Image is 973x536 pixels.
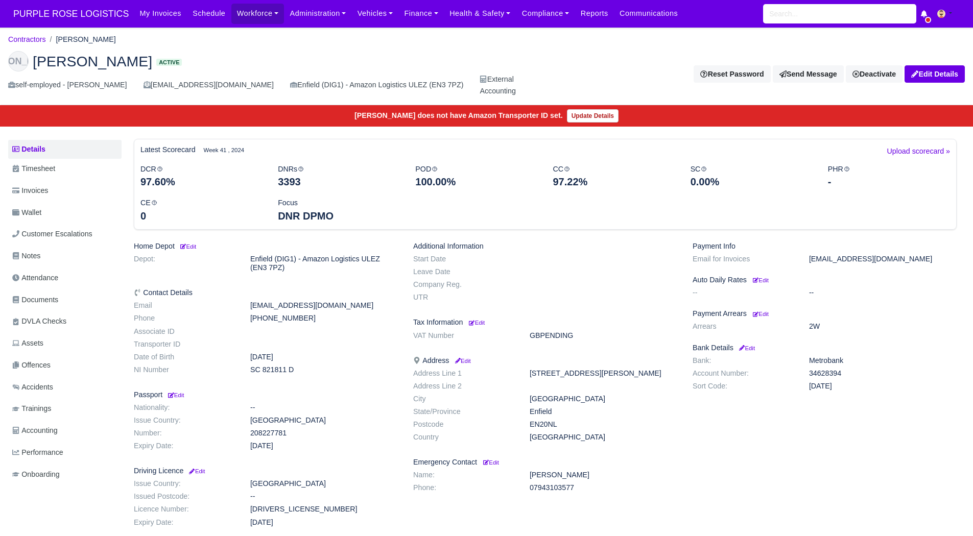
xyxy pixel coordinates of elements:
dt: City [406,395,522,403]
span: Performance [12,447,63,458]
div: CE [133,197,270,223]
span: [PERSON_NAME] [33,54,152,68]
dd: [PERSON_NAME] [522,471,685,479]
small: Week 41 , 2024 [204,145,244,155]
dd: [DATE] [801,382,964,391]
div: DNR DPMO [278,209,400,223]
a: Details [8,140,122,159]
a: Edit [467,318,485,326]
div: 97.22% [553,175,675,189]
span: Onboarding [12,469,60,480]
div: CC [545,163,682,189]
span: Accidents [12,381,53,393]
small: Edit [469,320,485,326]
a: Reports [575,4,614,23]
a: Contractors [8,35,46,43]
a: Edit [179,242,196,250]
dd: EN20NL [522,420,685,429]
small: Edit [453,358,470,364]
a: Update Details [567,109,619,123]
dt: Transporter ID [126,340,243,349]
a: Assets [8,333,122,353]
a: Vehicles [352,4,399,23]
a: Finance [398,4,444,23]
div: Focus [270,197,408,223]
a: Documents [8,290,122,310]
h6: Contact Details [134,288,398,297]
dt: Issue Country: [126,416,243,425]
h6: Tax Information [413,318,677,327]
dt: NI Number [126,366,243,374]
div: External Accounting [480,74,515,97]
a: Offences [8,355,122,375]
small: Edit [179,243,196,250]
a: Compliance [516,4,575,23]
dd: [STREET_ADDRESS][PERSON_NAME] [522,369,685,378]
span: Assets [12,337,43,349]
dd: [EMAIL_ADDRESS][DOMAIN_NAME] [801,255,964,263]
dd: 34628394 [801,369,964,378]
span: Trainings [12,403,51,415]
dt: Account Number: [685,369,801,378]
dt: Name: [406,471,522,479]
a: Wallet [8,203,122,223]
div: 0.00% [691,175,813,189]
small: Edit [753,277,769,283]
dt: VAT Number [406,331,522,340]
dt: Country [406,433,522,442]
dd: Metrobank [801,356,964,365]
div: [EMAIL_ADDRESS][DOMAIN_NAME] [144,79,274,91]
a: Workforce [231,4,284,23]
dt: Issue Country: [126,479,243,488]
a: Health & Safety [444,4,516,23]
a: Notes [8,246,122,266]
div: Jabir Adan [1,43,972,106]
span: Notes [12,250,40,262]
button: Reset Password [694,65,770,83]
dd: [DATE] [243,518,406,527]
a: Schedule [187,4,231,23]
a: Accidents [8,377,122,397]
a: Attendance [8,268,122,288]
h6: Driving Licence [134,467,398,475]
a: Edit Details [905,65,965,83]
span: Timesheet [12,163,55,175]
dt: Sort Code: [685,382,801,391]
h6: Payment Arrears [693,309,957,318]
div: DNRs [270,163,408,189]
div: 3393 [278,175,400,189]
div: 100.00% [415,175,537,189]
a: Administration [284,4,351,23]
dt: UTR [406,293,522,302]
a: Communications [614,4,684,23]
dd: [DATE] [243,353,406,361]
dt: Address Line 1 [406,369,522,378]
h6: Auto Daily Rates [693,276,957,284]
h6: Latest Scorecard [140,145,196,154]
span: Documents [12,294,58,306]
small: Edit [483,459,499,466]
dt: Postcode [406,420,522,429]
a: Edit [167,391,184,399]
dd: [GEOGRAPHIC_DATA] [522,433,685,442]
span: Active [156,59,182,66]
dd: [GEOGRAPHIC_DATA] [243,416,406,425]
h6: Bank Details [693,344,957,352]
small: Edit [187,468,205,474]
div: SC [683,163,820,189]
a: Edit [738,344,755,352]
dt: Phone: [406,483,522,492]
dt: Number: [126,429,243,437]
a: PURPLE ROSE LOGISTICS [8,4,134,24]
span: Accounting [12,425,58,436]
a: Onboarding [8,465,122,484]
div: self-employed - [PERSON_NAME] [8,79,127,91]
a: Edit [751,276,769,284]
h6: Payment Info [693,242,957,251]
a: Edit [481,458,499,466]
a: Upload scorecard » [887,145,950,163]
dd: 208227781 [243,429,406,437]
dt: State/Province [406,407,522,416]
div: DCR [133,163,270,189]
dd: [GEOGRAPHIC_DATA] [243,479,406,488]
